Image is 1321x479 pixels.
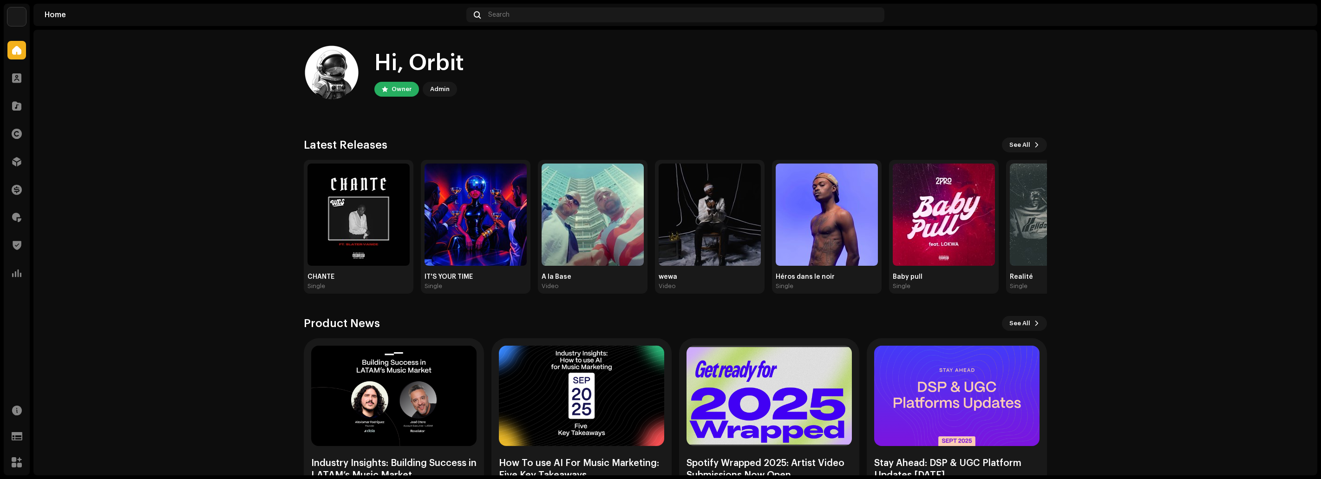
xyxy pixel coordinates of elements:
img: 6c5d80c8-a442-411b-a42c-1dc23294abc1 [542,164,644,266]
span: See All [1009,136,1030,154]
div: Home [45,11,463,19]
div: IT'S YOUR TIME [425,273,527,281]
img: 5fc62aae-22ad-473f-9c53-3bee2bae2dc6 [307,164,410,266]
div: A la Base [542,273,644,281]
img: 0029baec-73b5-4e5b-bf6f-b72015a23c67 [7,7,26,26]
span: Search [488,11,510,19]
div: Single [307,282,325,290]
h3: Latest Releases [304,138,387,152]
button: See All [1002,138,1047,152]
div: wewa [659,273,761,281]
div: Single [893,282,910,290]
img: cc5f2298-8d8d-4b6c-9361-bd514e42a2c8 [425,164,527,266]
div: Single [776,282,793,290]
div: Video [542,282,559,290]
button: See All [1002,316,1047,331]
img: b24d5107-6e0c-4610-b882-17c1ef90b4fe [1010,164,1112,266]
div: Single [425,282,442,290]
div: Video [659,282,676,290]
h3: Product News [304,316,380,331]
div: Hi, Orbit [374,48,464,78]
div: Owner [392,84,412,95]
img: 77cc3158-a3d8-4e05-b989-3b4f8fd5cb3f [304,45,360,100]
div: Admin [430,84,450,95]
div: Baby pull [893,273,995,281]
img: 4cf3c17e-9f18-441c-8796-39538d9889df [659,164,761,266]
span: See All [1009,314,1030,333]
img: 1ae29012-b3b7-4aab-b4cb-392423d4598d [893,164,995,266]
div: Héros dans le noir [776,273,878,281]
img: 77cc3158-a3d8-4e05-b989-3b4f8fd5cb3f [1291,7,1306,22]
div: CHANTE [307,273,410,281]
img: ca171ada-5db4-415b-9970-92572159fc02 [776,164,878,266]
div: Realité [1010,273,1112,281]
div: Single [1010,282,1027,290]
